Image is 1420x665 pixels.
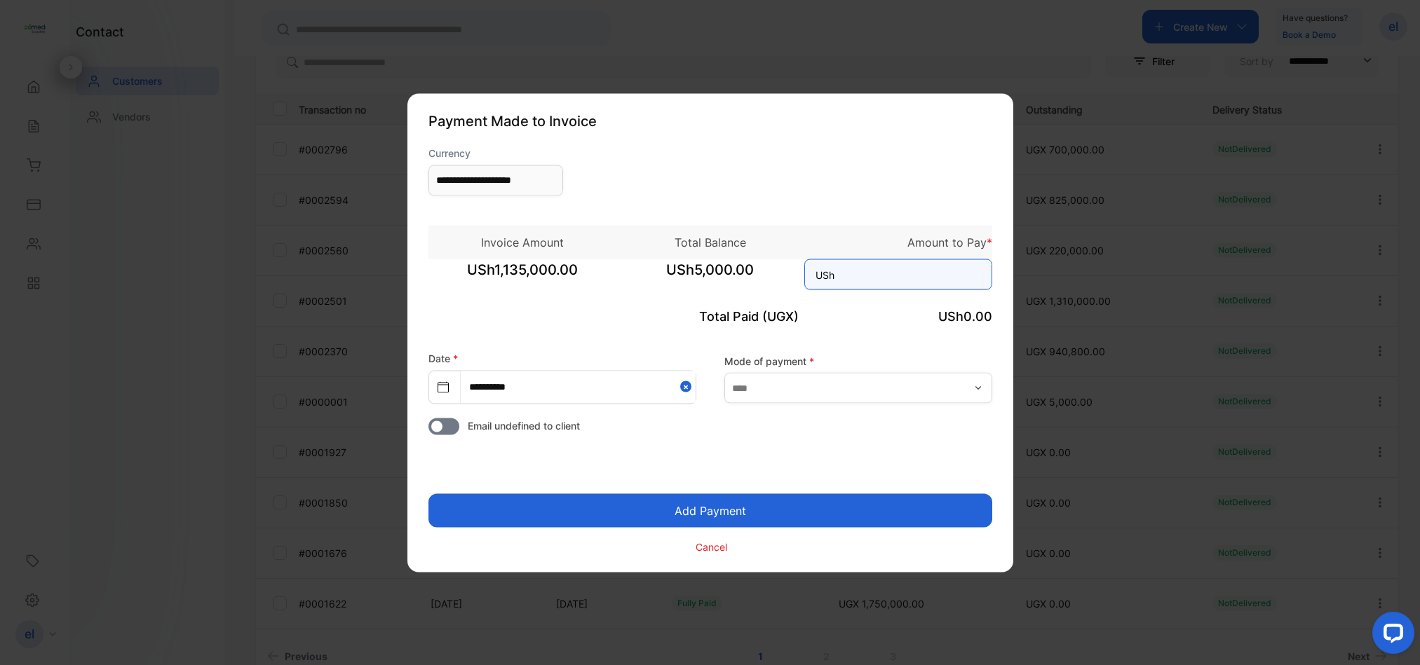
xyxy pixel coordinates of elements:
[616,233,804,250] p: Total Balance
[724,354,992,369] label: Mode of payment
[1361,606,1420,665] iframe: LiveChat chat widget
[468,418,580,432] span: Email undefined to client
[816,267,834,282] span: USh
[428,233,616,250] p: Invoice Amount
[804,233,992,250] p: Amount to Pay
[616,259,804,294] span: USh5,000.00
[428,110,992,131] p: Payment Made to Invoice
[428,352,458,364] label: Date
[938,308,992,323] span: USh0.00
[428,493,992,527] button: Add Payment
[428,145,563,160] label: Currency
[680,371,696,402] button: Close
[428,259,616,294] span: USh1,135,000.00
[616,306,804,325] p: Total Paid (UGX)
[696,540,727,554] p: Cancel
